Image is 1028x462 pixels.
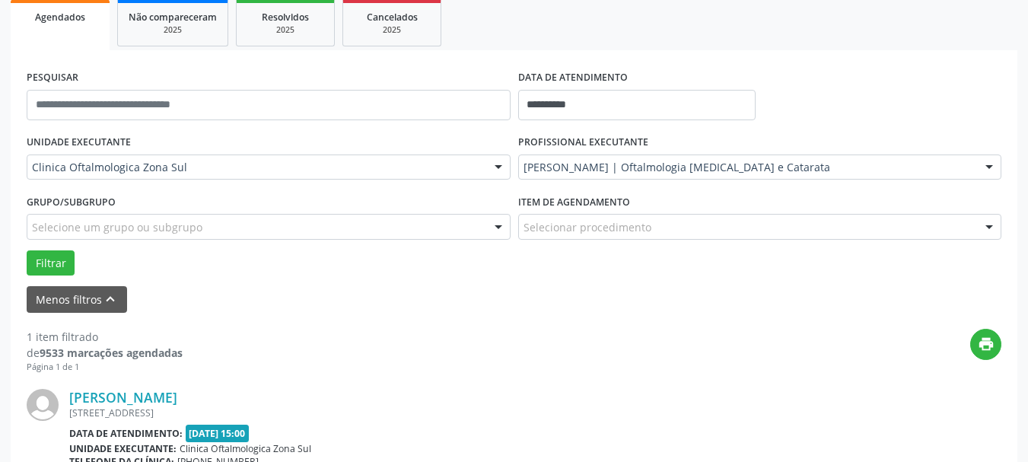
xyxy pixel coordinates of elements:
[129,24,217,36] div: 2025
[518,131,648,155] label: PROFISSIONAL EXECUTANTE
[247,24,323,36] div: 2025
[69,406,773,419] div: [STREET_ADDRESS]
[69,442,177,455] b: Unidade executante:
[27,345,183,361] div: de
[186,425,250,442] span: [DATE] 15:00
[102,291,119,307] i: keyboard_arrow_up
[524,160,971,175] span: [PERSON_NAME] | Oftalmologia [MEDICAL_DATA] e Catarata
[180,442,311,455] span: Clinica Oftalmologica Zona Sul
[27,329,183,345] div: 1 item filtrado
[970,329,1001,360] button: print
[978,336,995,352] i: print
[40,346,183,360] strong: 9533 marcações agendadas
[518,66,628,90] label: DATA DE ATENDIMENTO
[354,24,430,36] div: 2025
[262,11,309,24] span: Resolvidos
[27,389,59,421] img: img
[27,131,131,155] label: UNIDADE EXECUTANTE
[27,361,183,374] div: Página 1 de 1
[32,219,202,235] span: Selecione um grupo ou subgrupo
[69,427,183,440] b: Data de atendimento:
[27,250,75,276] button: Filtrar
[518,190,630,214] label: Item de agendamento
[524,219,651,235] span: Selecionar procedimento
[27,66,78,90] label: PESQUISAR
[35,11,85,24] span: Agendados
[32,160,479,175] span: Clinica Oftalmologica Zona Sul
[367,11,418,24] span: Cancelados
[69,389,177,406] a: [PERSON_NAME]
[129,11,217,24] span: Não compareceram
[27,190,116,214] label: Grupo/Subgrupo
[27,286,127,313] button: Menos filtroskeyboard_arrow_up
